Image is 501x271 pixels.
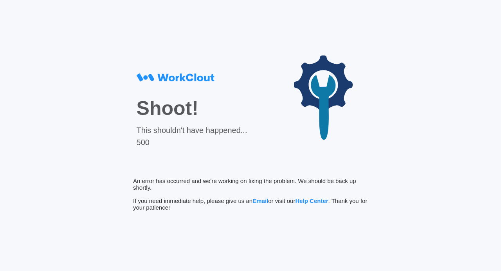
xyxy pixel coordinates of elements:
div: This shouldn't have happened... [137,126,247,135]
div: Shoot! [137,97,247,120]
span: Help Center [295,197,328,204]
div: An error has occurred and we're working on fixing the problem. We should be back up shortly. If y... [133,178,368,211]
div: 500 [137,138,247,147]
span: Email [252,197,268,204]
